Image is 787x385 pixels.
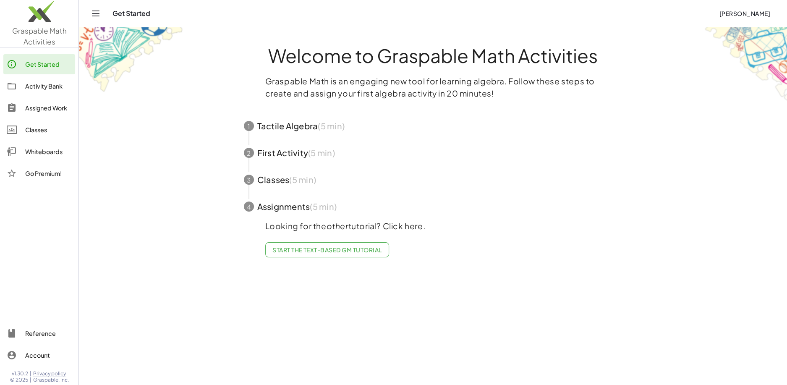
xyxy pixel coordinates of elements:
[234,113,633,139] button: 1Tactile Algebra(5 min)
[265,242,389,257] a: Start the Text-based GM Tutorial
[3,141,75,162] a: Whiteboards
[25,328,72,338] div: Reference
[265,220,601,232] p: Looking for the tutorial? Click here.
[25,168,72,178] div: Go Premium!
[244,121,254,131] div: 1
[79,26,184,93] img: get-started-bg-ul-Ceg4j33I.png
[33,370,69,377] a: Privacy policy
[244,148,254,158] div: 2
[244,175,254,185] div: 3
[25,81,72,91] div: Activity Bank
[33,377,69,383] span: Graspable, Inc.
[3,345,75,365] a: Account
[89,7,102,20] button: Toggle navigation
[10,377,28,383] span: © 2025
[25,59,72,69] div: Get Started
[234,166,633,193] button: 3Classes(5 min)
[3,323,75,343] a: Reference
[3,98,75,118] a: Assigned Work
[12,370,28,377] span: v1.30.2
[265,75,601,100] p: Graspable Math is an engaging new tool for learning algebra. Follow these steps to create and ass...
[234,139,633,166] button: 2First Activity(5 min)
[25,103,72,113] div: Assigned Work
[25,350,72,360] div: Account
[12,26,67,46] span: Graspable Math Activities
[272,246,382,254] span: Start the Text-based GM Tutorial
[30,370,31,377] span: |
[25,147,72,157] div: Whiteboards
[712,6,777,21] button: [PERSON_NAME]
[234,193,633,220] button: 4Assignments(5 min)
[244,202,254,212] div: 4
[3,120,75,140] a: Classes
[327,221,348,231] em: other
[30,377,31,383] span: |
[3,76,75,96] a: Activity Bank
[719,10,770,17] span: [PERSON_NAME]
[25,125,72,135] div: Classes
[228,46,638,65] h1: Welcome to Graspable Math Activities
[3,54,75,74] a: Get Started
